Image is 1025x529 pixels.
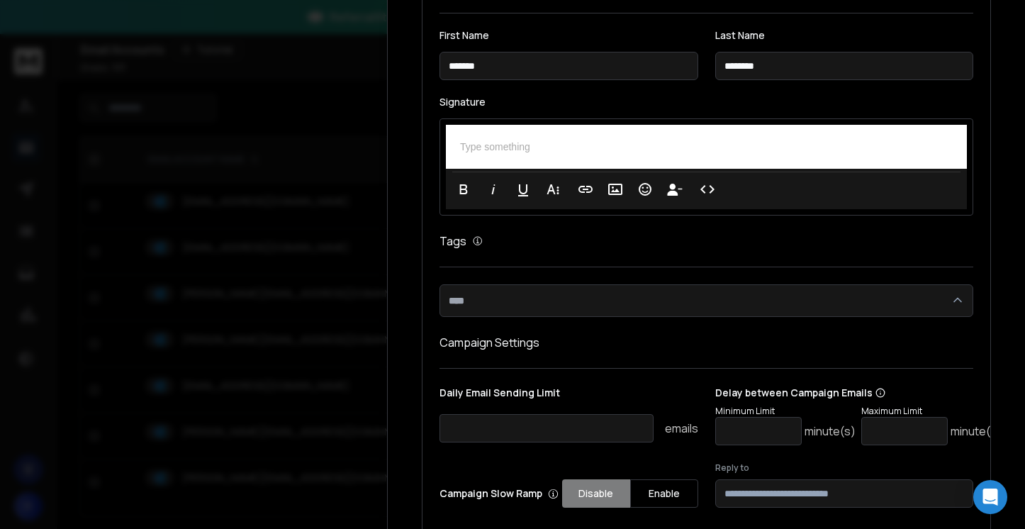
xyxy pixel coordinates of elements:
div: Open Intercom Messenger [973,480,1007,514]
h1: Tags [439,233,466,250]
button: Insert Unsubscribe Link [661,175,688,204]
p: Daily Email Sending Limit [439,386,698,406]
p: Minimum Limit [715,406,856,417]
button: Underline (⌘U) [510,175,537,204]
button: Emoticons [632,175,659,204]
button: Disable [562,479,630,508]
h1: Campaign Settings [439,334,973,351]
label: Signature [439,97,973,107]
button: Insert Link (⌘K) [572,175,599,204]
p: Campaign Slow Ramp [439,486,559,501]
label: First Name [439,30,698,40]
label: Last Name [715,30,974,40]
label: Reply to [715,462,974,474]
p: Maximum Limit [861,406,1002,417]
p: emails [665,420,698,437]
button: Bold (⌘B) [450,175,477,204]
button: Italic (⌘I) [480,175,507,204]
button: Code View [694,175,721,204]
p: minute(s) [805,423,856,440]
button: Enable [630,479,698,508]
p: Delay between Campaign Emails [715,386,1002,400]
button: Insert Image (⌘P) [602,175,629,204]
button: More Text [539,175,566,204]
p: minute(s) [951,423,1002,440]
